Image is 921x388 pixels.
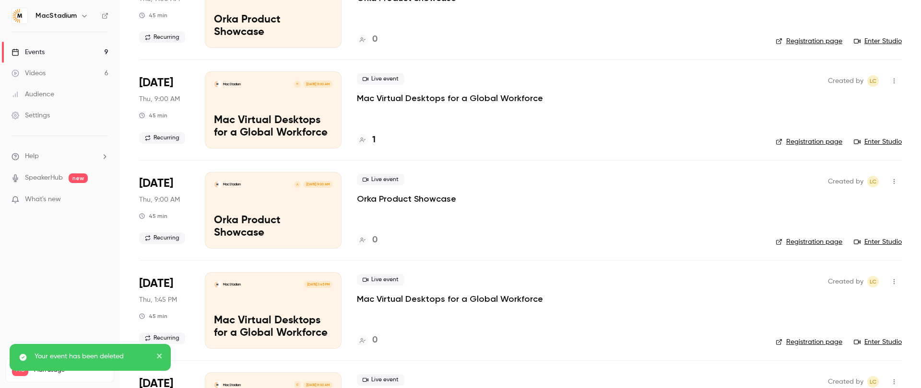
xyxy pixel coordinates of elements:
div: A [294,181,301,188]
a: Orka Product ShowcaseMacStadiumA[DATE] 9:00 AMOrka Product Showcase [205,172,342,249]
a: Enter Studio [854,337,902,347]
span: [DATE] 9:00 AM [303,381,332,388]
h4: 0 [372,33,378,46]
a: Orka Product Showcase [357,193,456,205]
span: Lauren Cabana [867,176,879,187]
p: MacStadium [223,82,241,87]
a: Registration page [776,337,842,347]
a: 0 [357,334,378,347]
span: [DATE] 9:00 AM [303,80,332,87]
span: LC [870,176,876,187]
span: Thu, 1:45 PM [139,295,177,305]
a: Mac Virtual Desktops for a Global WorkforceMacStadiumH[DATE] 9:00 AMMac Virtual Desktops for a Gl... [205,71,342,148]
li: help-dropdown-opener [12,151,108,161]
a: Enter Studio [854,237,902,247]
div: H [294,80,301,88]
span: Recurring [139,132,185,144]
span: Recurring [139,332,185,344]
span: Live event [357,274,404,285]
p: MacStadium [223,182,241,187]
span: Lauren Cabana [867,376,879,388]
div: Audience [12,90,54,99]
button: close [156,352,163,363]
img: Mac Virtual Desktops for a Global Workforce [214,80,221,87]
img: Orka Product Showcase [214,181,221,188]
span: [DATE] [139,276,173,291]
div: 45 min [139,112,167,119]
div: Events [12,47,45,57]
span: [DATE] 1:45 PM [304,281,332,288]
span: Live event [357,374,404,386]
span: [DATE] [139,75,173,91]
a: Enter Studio [854,36,902,46]
a: Registration page [776,137,842,147]
span: LC [870,276,876,287]
a: Mac Virtual Desktops for a Global Workforce [357,92,543,104]
span: Live event [357,73,404,85]
h4: 0 [372,234,378,247]
p: Mac Virtual Desktops for a Global Workforce [214,315,332,340]
p: Mac Virtual Desktops for a Global Workforce [214,114,332,139]
span: LC [870,376,876,388]
div: Videos [12,68,46,78]
p: MacStadium [223,383,241,388]
span: Created by [828,376,863,388]
a: Registration page [776,237,842,247]
div: 45 min [139,11,167,19]
span: new [69,173,88,183]
div: Nov 20 Thu, 9:00 AM (America/Denver) [139,172,189,249]
a: 0 [357,234,378,247]
p: Your event has been deleted [35,352,150,361]
span: Created by [828,176,863,187]
span: Thu, 9:00 AM [139,94,180,104]
span: Lauren Cabana [867,75,879,87]
span: Thu, 9:00 AM [139,195,180,205]
a: Mac Virtual Desktops for a Global WorkforceMacStadium[DATE] 1:45 PMMac Virtual Desktops for a Glo... [205,272,342,349]
div: 45 min [139,312,167,320]
span: [DATE] [139,176,173,191]
a: 0 [357,33,378,46]
a: Mac Virtual Desktops for a Global Workforce [357,293,543,305]
span: Lauren Cabana [867,276,879,287]
a: 1 [357,134,376,147]
h6: MacStadium [35,11,77,21]
span: Created by [828,75,863,87]
h4: 0 [372,334,378,347]
span: LC [870,75,876,87]
a: Registration page [776,36,842,46]
img: Mac Virtual Desktops for a Global Workforce [214,281,221,288]
span: What's new [25,194,61,205]
span: Help [25,151,39,161]
span: Created by [828,276,863,287]
div: Settings [12,111,50,120]
span: Recurring [139,232,185,244]
p: Orka Product Showcase [214,215,332,240]
h4: 1 [372,134,376,147]
div: Nov 27 Thu, 1:45 PM (America/Denver) [139,272,189,349]
a: Enter Studio [854,137,902,147]
a: SpeakerHub [25,173,63,183]
p: MacStadium [223,282,241,287]
span: Recurring [139,32,185,43]
iframe: Noticeable Trigger [97,195,108,204]
p: Orka Product Showcase [214,14,332,39]
span: Live event [357,174,404,185]
img: Orka Product Showcase [214,381,221,388]
div: 45 min [139,212,167,220]
img: MacStadium [12,8,27,23]
div: Nov 13 Thu, 9:00 AM (America/Denver) [139,71,189,148]
span: [DATE] 9:00 AM [303,181,332,188]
